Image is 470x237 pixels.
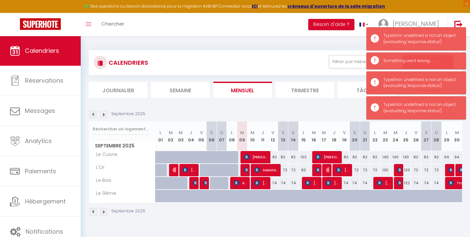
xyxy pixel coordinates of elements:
[210,129,213,136] abbr: S
[446,129,448,136] abbr: L
[288,121,299,151] th: 14
[380,121,391,151] th: 23
[401,151,411,163] div: 130
[268,121,278,151] th: 12
[93,123,151,135] input: Rechercher un logement...
[234,177,247,189] span: Arvi SA-[PERSON_NAME]
[268,151,278,163] div: 82
[159,129,161,136] abbr: L
[360,177,370,189] div: 74
[196,121,207,151] th: 05
[206,121,217,151] th: 06
[448,164,452,176] span: [PERSON_NAME]
[421,151,431,163] div: 82
[278,151,288,163] div: 82
[169,129,173,136] abbr: M
[309,121,319,151] th: 16
[252,3,258,9] a: ICI
[101,20,124,27] span: Chercher
[111,208,145,214] p: Septembre 2025
[172,164,176,176] span: [PERSON_NAME]
[25,76,63,85] span: Réservations
[292,129,295,136] abbr: D
[298,164,309,176] div: 82
[298,121,309,151] th: 15
[360,164,370,176] div: 72
[421,164,431,176] div: 72
[231,129,233,136] abbr: L
[261,129,264,136] abbr: J
[200,129,203,136] abbr: V
[257,121,268,151] th: 11
[20,18,61,30] img: Super Booking
[431,151,442,163] div: 82
[383,58,459,64] div: Something went wrong
[411,121,421,151] th: 26
[360,151,370,163] div: 82
[271,129,274,136] abbr: V
[278,164,288,176] div: 72
[237,121,247,151] th: 09
[452,151,462,163] div: 94
[89,141,155,151] span: Septembre 2025
[193,177,196,189] span: Juste Bakang
[316,164,319,176] span: [PERSON_NAME]
[380,151,391,163] div: 140
[316,151,339,163] span: [PERSON_NAME]
[411,164,421,176] div: 72
[250,129,254,136] abbr: M
[179,129,183,136] abbr: M
[329,121,339,151] th: 18
[25,197,66,205] span: Hébergement
[89,82,147,98] li: Journalier
[268,177,278,189] div: 74
[401,164,411,176] div: 120
[186,121,196,151] th: 04
[383,129,387,136] abbr: M
[339,121,350,151] th: 19
[441,121,452,151] th: 29
[329,55,393,68] button: Filtrer par hébergement
[397,177,401,189] span: [PERSON_NAME]
[90,164,115,171] span: L'Or
[240,129,244,136] abbr: M
[390,151,401,163] div: 140
[288,164,299,176] div: 72
[25,167,56,175] span: Paiements
[96,13,129,36] a: Chercher
[275,82,334,98] li: Trimestre
[5,3,25,23] button: Ouvrir le widget de chat LiveChat
[26,227,63,236] span: Notifications
[339,151,350,163] div: 82
[247,121,258,151] th: 10
[111,111,145,117] p: Septembre 2025
[431,177,442,189] div: 74
[425,129,428,136] abbr: S
[288,177,299,189] div: 74
[397,164,401,176] span: [PERSON_NAME]
[213,82,272,98] li: Mensuel
[394,129,398,136] abbr: M
[441,151,452,163] div: 94
[322,129,326,136] abbr: M
[380,164,391,176] div: 130
[244,151,268,163] span: [PERSON_NAME]
[305,177,319,189] span: [PERSON_NAME]
[303,129,305,136] abbr: L
[155,121,166,151] th: 01
[278,177,288,189] div: 74
[308,19,354,30] button: Besoin d'aide ?
[343,129,346,136] abbr: V
[435,129,438,136] abbr: D
[326,177,339,189] span: [PERSON_NAME] HELIN
[411,151,421,163] div: 82
[431,121,442,151] th: 28
[370,164,380,176] div: 72
[353,129,356,136] abbr: S
[337,82,396,98] li: Tâches
[383,77,459,89] div: TypeError: undefined is not an object (evaluating 'response.status')
[190,129,192,136] abbr: J
[107,55,148,70] h3: CALENDRIERS
[90,151,119,158] span: Le Cuivre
